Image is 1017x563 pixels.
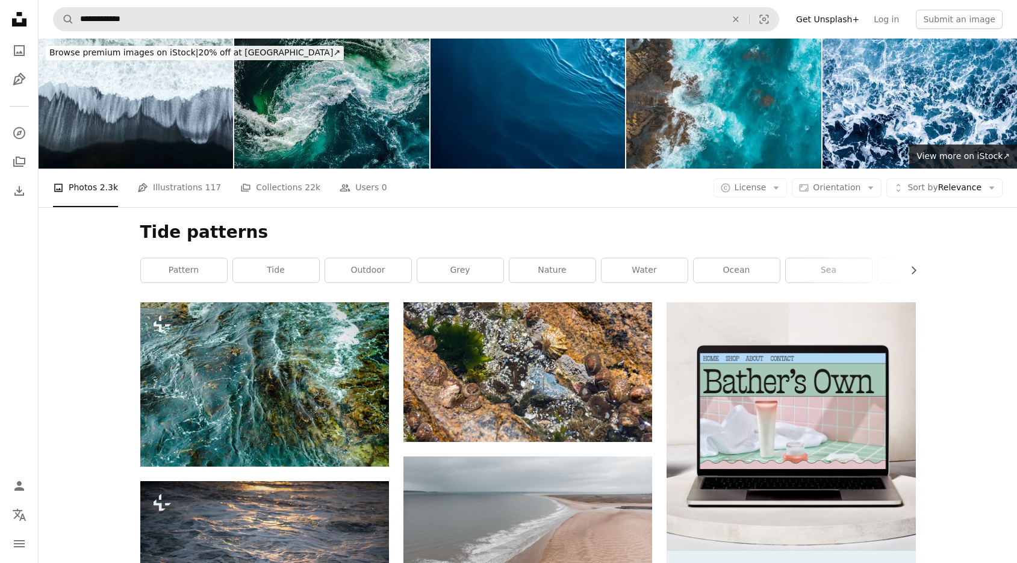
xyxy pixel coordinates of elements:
[735,182,767,192] span: License
[7,503,31,527] button: Language
[7,150,31,174] a: Collections
[866,10,906,29] a: Log in
[694,258,780,282] a: ocean
[39,39,351,67] a: Browse premium images on iStock|20% off at [GEOGRAPHIC_DATA]↗
[916,10,1003,29] button: Submit an image
[7,121,31,145] a: Explore
[403,302,652,442] img: green plant on brown rock
[431,39,625,169] img: Moving deep water background (see below for more liquid pictures)
[886,178,1003,198] button: Sort byRelevance
[325,258,411,282] a: outdoor
[916,151,1010,161] span: View more on iStock ↗
[907,182,981,194] span: Relevance
[667,302,915,551] img: file-1707883121023-8e3502977149image
[813,182,860,192] span: Orientation
[305,181,320,194] span: 22k
[234,39,429,169] img: Waves of water of the river and the sea meet each other during high tide and low tide.
[340,169,387,207] a: Users 0
[7,7,31,34] a: Home — Unsplash
[53,7,779,31] form: Find visuals sitewide
[137,169,221,207] a: Illustrations 117
[909,145,1017,169] a: View more on iStock↗
[233,258,319,282] a: tide
[823,39,1017,169] img: Aquamarine rough sea surface top shot, strait of messina, 2023
[602,258,688,282] a: water
[7,532,31,556] button: Menu
[141,258,227,282] a: pattern
[49,48,340,57] span: 20% off at [GEOGRAPHIC_DATA] ↗
[789,10,866,29] a: Get Unsplash+
[140,379,389,390] a: a close up of a wave on a rock
[403,544,652,555] a: body of water photograph
[792,178,882,198] button: Orientation
[7,67,31,92] a: Illustrations
[382,181,387,194] span: 0
[39,39,233,169] img: Waves crashing on black sand beach
[626,39,821,169] img: Aerial view of waves splashing on beach.
[54,8,74,31] button: Search Unsplash
[7,179,31,203] a: Download History
[7,474,31,498] a: Log in / Sign up
[7,39,31,63] a: Photos
[907,182,938,192] span: Sort by
[140,302,389,467] img: a close up of a wave on a rock
[750,8,779,31] button: Visual search
[723,8,749,31] button: Clear
[417,258,503,282] a: grey
[49,48,198,57] span: Browse premium images on iStock |
[140,222,916,243] h1: Tide patterns
[714,178,788,198] button: License
[205,181,222,194] span: 117
[903,258,916,282] button: scroll list to the right
[240,169,320,207] a: Collections 22k
[509,258,596,282] a: nature
[786,258,872,282] a: sea
[878,258,964,282] a: sand
[403,366,652,377] a: green plant on brown rock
